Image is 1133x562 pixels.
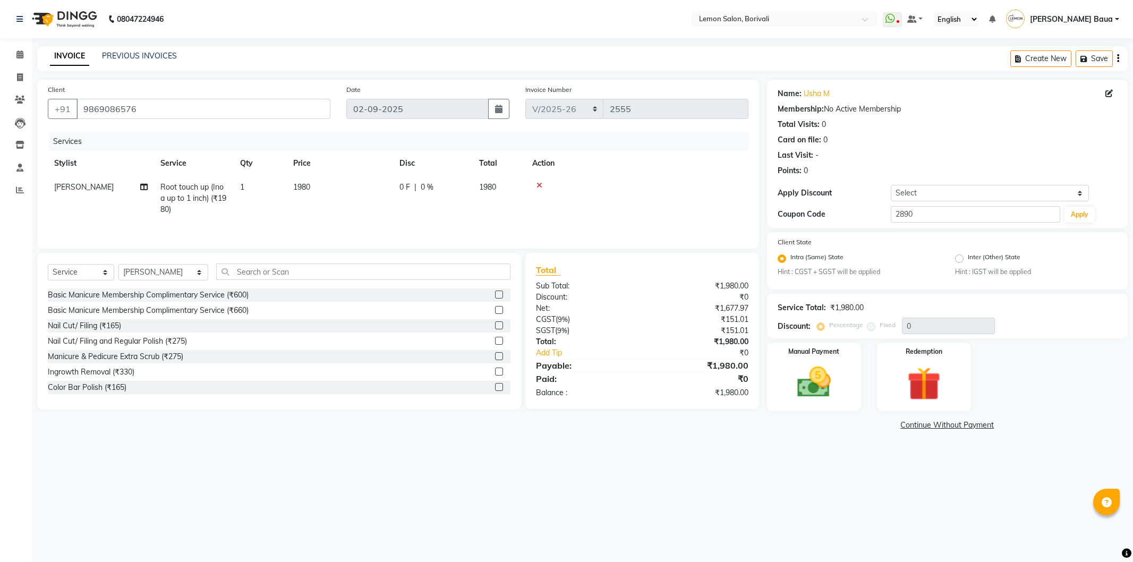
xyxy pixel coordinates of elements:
[393,151,473,175] th: Disc
[536,326,555,335] span: SGST
[778,209,891,220] div: Coupon Code
[234,151,287,175] th: Qty
[788,347,839,356] label: Manual Payment
[536,265,560,276] span: Total
[528,303,642,314] div: Net:
[778,302,826,313] div: Service Total:
[48,336,187,347] div: Nail Cut/ Filing and Regular Polish (₹275)
[287,151,393,175] th: Price
[642,372,756,385] div: ₹0
[50,47,89,66] a: INVOICE
[642,280,756,292] div: ₹1,980.00
[787,363,841,402] img: _cash.svg
[880,320,896,330] label: Fixed
[473,151,526,175] th: Total
[528,347,661,359] a: Add Tip
[54,182,114,192] span: [PERSON_NAME]
[528,280,642,292] div: Sub Total:
[528,325,642,336] div: ( )
[1006,10,1025,28] img: Jiral Baua
[48,367,134,378] div: Ingrowth Removal (₹330)
[968,252,1020,265] label: Inter (Other) State
[76,99,330,119] input: Search by Name/Mobile/Email/Code
[48,351,183,362] div: Manicure & Pedicure Extra Scrub (₹275)
[642,292,756,303] div: ₹0
[102,51,177,61] a: PREVIOUS INVOICES
[528,372,642,385] div: Paid:
[528,292,642,303] div: Discount:
[528,359,642,372] div: Payable:
[48,85,65,95] label: Client
[897,363,951,405] img: _gift.svg
[823,134,828,146] div: 0
[479,182,496,192] span: 1980
[117,4,164,34] b: 08047224946
[421,182,433,193] span: 0 %
[778,104,1117,115] div: No Active Membership
[822,119,826,130] div: 0
[414,182,416,193] span: |
[528,387,642,398] div: Balance :
[557,326,567,335] span: 9%
[27,4,100,34] img: logo
[642,314,756,325] div: ₹151.01
[778,188,891,199] div: Apply Discount
[528,336,642,347] div: Total:
[778,321,811,332] div: Discount:
[536,314,556,324] span: CGST
[48,99,78,119] button: +91
[1010,50,1071,67] button: Create New
[48,305,249,316] div: Basic Manicure Membership Complimentary Service (₹660)
[642,336,756,347] div: ₹1,980.00
[48,289,249,301] div: Basic Manicure Membership Complimentary Service (₹600)
[906,347,942,356] label: Redemption
[790,252,844,265] label: Intra (Same) State
[525,85,572,95] label: Invoice Number
[804,88,830,99] a: Usha M
[778,119,820,130] div: Total Visits:
[815,150,819,161] div: -
[778,88,802,99] div: Name:
[778,150,813,161] div: Last Visit:
[778,165,802,176] div: Points:
[778,134,821,146] div: Card on file:
[399,182,410,193] span: 0 F
[160,182,226,214] span: Root touch up (Inoa up to 1 inch) (₹1980)
[346,85,361,95] label: Date
[804,165,808,176] div: 0
[1088,520,1122,551] iframe: chat widget
[48,382,126,393] div: Color Bar Polish (₹165)
[891,206,1061,223] input: Enter Offer / Coupon Code
[829,320,863,330] label: Percentage
[48,320,121,331] div: Nail Cut/ Filing (₹165)
[955,267,1117,277] small: Hint : IGST will be applied
[1064,207,1095,223] button: Apply
[49,132,756,151] div: Services
[1076,50,1113,67] button: Save
[778,104,824,115] div: Membership:
[240,182,244,192] span: 1
[528,314,642,325] div: ( )
[830,302,864,313] div: ₹1,980.00
[778,237,812,247] label: Client State
[769,420,1126,431] a: Continue Without Payment
[642,303,756,314] div: ₹1,677.97
[661,347,756,359] div: ₹0
[154,151,234,175] th: Service
[293,182,310,192] span: 1980
[642,359,756,372] div: ₹1,980.00
[558,315,568,323] span: 9%
[1030,14,1113,25] span: [PERSON_NAME] Baua
[642,387,756,398] div: ₹1,980.00
[48,151,154,175] th: Stylist
[642,325,756,336] div: ₹151.01
[778,267,940,277] small: Hint : CGST + SGST will be applied
[526,151,748,175] th: Action
[216,263,510,280] input: Search or Scan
